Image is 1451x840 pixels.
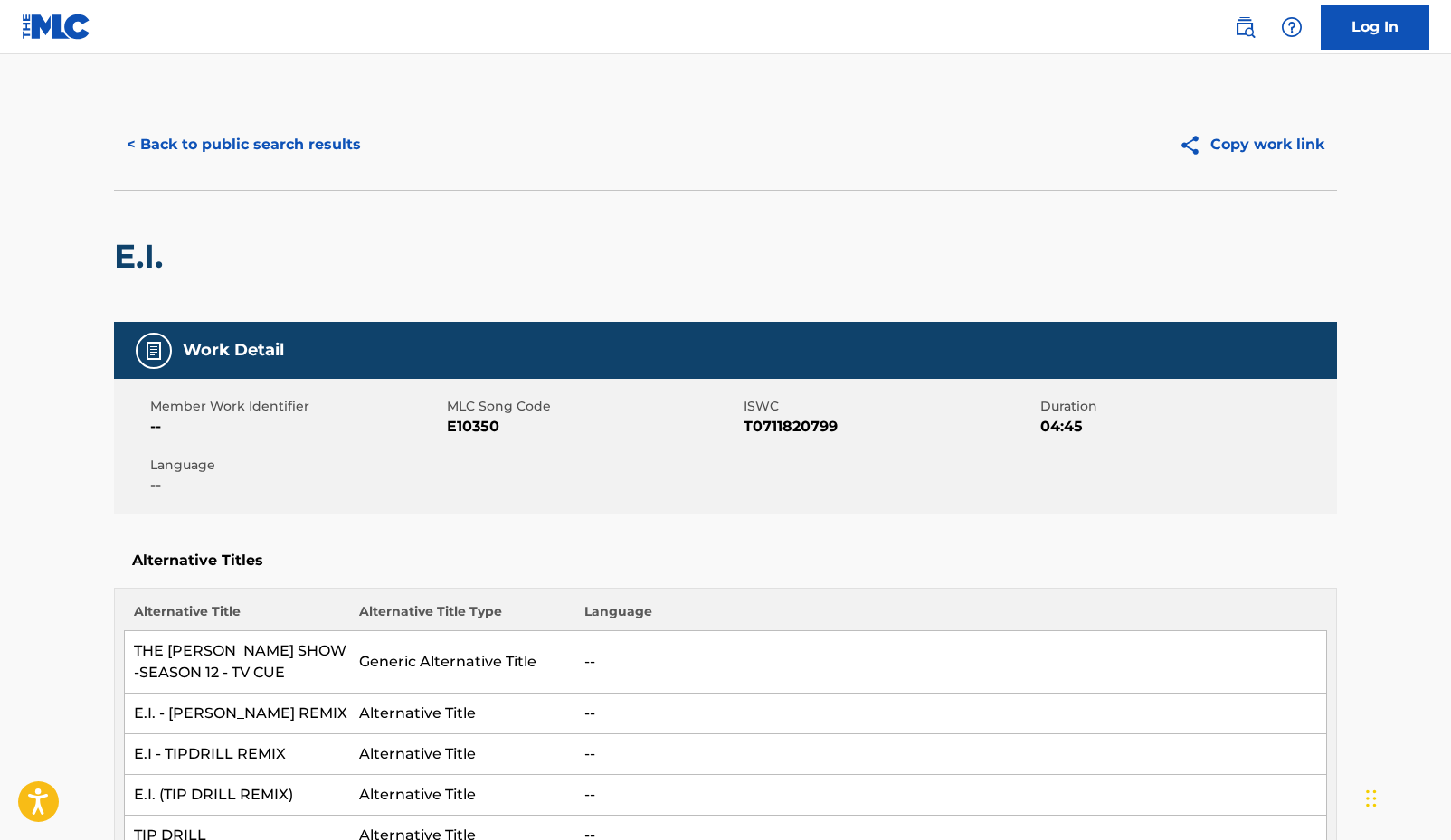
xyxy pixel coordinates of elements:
span: ISWC [744,397,1036,416]
td: -- [575,694,1327,734]
th: Language [575,602,1327,631]
td: Generic Alternative Title [350,631,575,694]
h5: Alternative Titles [132,552,1319,570]
span: Language [150,456,442,475]
td: E.I. (TIP DRILL REMIX) [125,775,350,816]
td: THE [PERSON_NAME] SHOW -SEASON 12 - TV CUE [125,631,350,694]
div: Drag [1366,771,1377,826]
a: Log In [1321,5,1429,50]
img: search [1234,16,1256,38]
th: Alternative Title [125,602,350,631]
img: MLC Logo [22,14,91,40]
h2: E.I. [114,236,172,277]
span: -- [150,416,442,438]
td: -- [575,631,1327,694]
h5: Work Detail [183,340,284,361]
td: Alternative Title [350,775,575,816]
span: -- [150,475,442,496]
button: Copy work link [1166,122,1337,167]
th: Alternative Title Type [350,602,575,631]
a: Public Search [1227,9,1263,45]
img: help [1281,16,1303,38]
span: E10350 [447,416,739,438]
span: Member Work Identifier [150,397,442,416]
span: MLC Song Code [447,397,739,416]
span: Duration [1040,397,1332,416]
button: < Back to public search results [114,122,374,167]
img: Copy work link [1179,134,1210,156]
span: T0711820799 [744,416,1036,438]
span: 04:45 [1040,416,1332,438]
div: Help [1274,9,1310,45]
td: -- [575,775,1327,816]
iframe: Chat Widget [1361,753,1451,840]
img: Work Detail [143,340,165,362]
td: E.I. - [PERSON_NAME] REMIX [125,694,350,734]
td: Alternative Title [350,734,575,775]
td: -- [575,734,1327,775]
td: Alternative Title [350,694,575,734]
td: E.I - TIPDRILL REMIX [125,734,350,775]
